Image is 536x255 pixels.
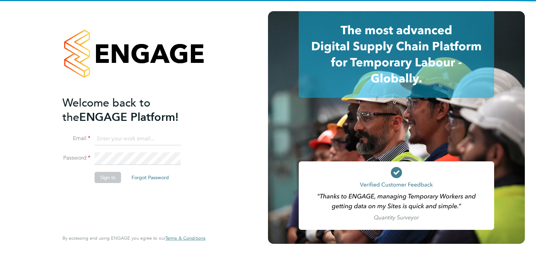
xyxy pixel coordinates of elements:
span: By accessing and using ENGAGE you agree to our [62,235,206,241]
span: Welcome back to the [62,96,150,124]
label: Password [62,154,90,162]
button: Sign In [95,172,121,183]
input: Enter your work email... [95,133,181,145]
h2: ENGAGE Platform! [62,96,199,124]
a: Terms & Conditions [165,235,206,241]
button: Forgot Password [126,172,174,183]
label: Email [62,135,90,142]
